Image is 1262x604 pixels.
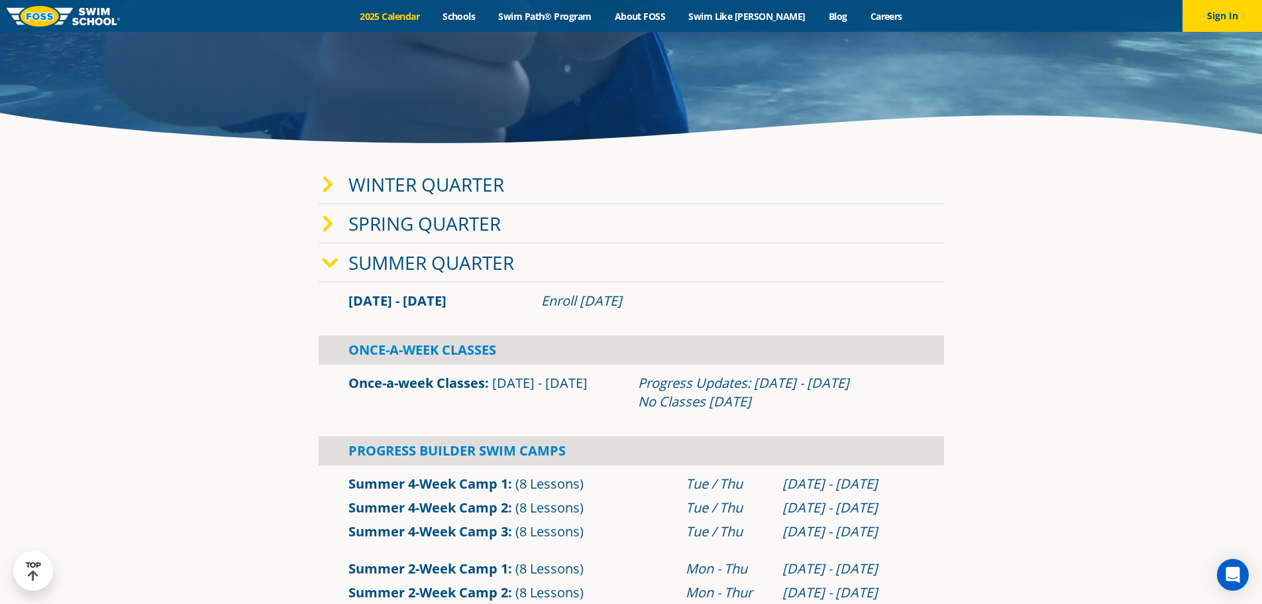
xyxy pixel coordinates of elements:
a: Summer 4-Week Camp 3 [348,522,508,540]
span: [DATE] - [DATE] [492,374,588,392]
div: Mon - Thur [686,583,769,602]
a: Summer 4-Week Camp 2 [348,499,508,516]
span: (8 Lessons) [515,560,584,577]
div: [DATE] - [DATE] [782,475,914,493]
a: Swim Like [PERSON_NAME] [677,10,817,23]
div: TOP [26,561,41,581]
a: Summer 2-Week Camp 1 [348,560,508,577]
a: Blog [817,10,859,23]
a: About FOSS [603,10,677,23]
span: (8 Lessons) [515,475,584,493]
div: [DATE] - [DATE] [782,522,914,541]
div: Mon - Thu [686,560,769,578]
span: (8 Lessons) [515,583,584,601]
div: [DATE] - [DATE] [782,499,914,517]
a: Swim Path® Program [487,10,603,23]
div: Enroll [DATE] [541,292,914,310]
a: Summer 2-Week Camp 2 [348,583,508,601]
div: [DATE] - [DATE] [782,560,914,578]
a: Spring Quarter [348,211,501,236]
div: Open Intercom Messenger [1217,559,1249,591]
div: Tue / Thu [686,475,769,493]
span: [DATE] - [DATE] [348,292,447,310]
div: Progress Updates: [DATE] - [DATE] No Classes [DATE] [638,374,914,411]
a: Schools [431,10,487,23]
span: (8 Lessons) [515,499,584,516]
div: Once-A-Week Classes [319,335,944,365]
a: Careers [859,10,914,23]
span: (8 Lessons) [515,522,584,540]
a: Summer 4-Week Camp 1 [348,475,508,493]
div: Progress Builder Swim Camps [319,436,944,465]
div: Tue / Thu [686,522,769,541]
div: Tue / Thu [686,499,769,517]
div: [DATE] - [DATE] [782,583,914,602]
a: Summer Quarter [348,250,514,275]
a: 2025 Calendar [348,10,431,23]
a: Winter Quarter [348,172,504,197]
a: Once-a-week Classes [348,374,485,392]
img: FOSS Swim School Logo [7,6,120,27]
